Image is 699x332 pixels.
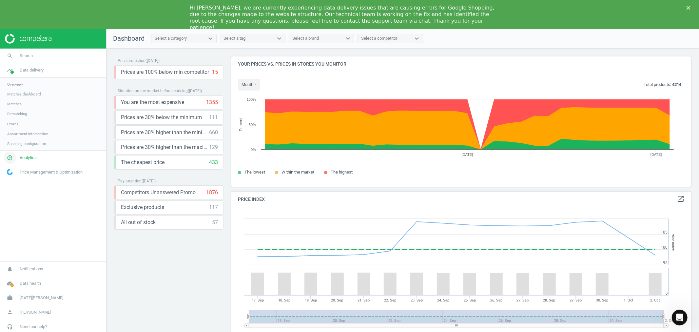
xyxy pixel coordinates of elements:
[677,195,685,203] a: open_in_new
[20,295,63,301] span: [DATE][PERSON_NAME]
[666,291,668,296] text: 0
[517,298,529,302] tspan: 27. Sep
[4,50,16,62] i: search
[650,298,660,302] tspan: 2. Oct
[209,114,218,121] div: 111
[7,82,23,87] span: Overview
[4,292,16,304] i: work
[121,204,164,211] span: Exclusive products
[687,6,693,10] div: Close
[282,170,314,175] span: Within the market
[223,36,245,42] div: Select a tag
[146,58,160,63] span: ( [DATE] )
[4,277,16,290] i: cloud_done
[231,192,691,207] h4: Price Index
[206,189,218,196] div: 1876
[464,298,476,302] tspan: 25. Sep
[490,298,502,302] tspan: 26. Sep
[238,79,260,91] button: month
[7,121,18,127] span: Stores
[20,266,43,272] span: Notifications
[4,152,16,164] i: pie_chart_outlined
[7,101,22,107] span: Matches
[624,298,634,302] tspan: 1. Oct
[231,56,691,72] h4: Your prices vs. prices in stores you monitor
[212,69,218,76] div: 15
[278,298,290,302] tspan: 18. Sep
[596,298,608,302] tspan: 30. Sep
[644,82,681,88] p: Total products:
[209,129,218,136] div: 660
[209,144,218,151] div: 129
[4,263,16,275] i: notifications
[661,230,668,235] text: 105
[121,99,184,106] span: You are the most expensive
[155,36,187,42] div: Select a category
[20,309,51,315] span: [PERSON_NAME]
[7,111,27,116] span: Rematching
[20,280,41,286] span: Data health
[7,92,41,97] span: Matches dashboard
[4,306,16,319] i: person
[661,245,668,250] text: 100
[244,170,265,175] span: The lowest
[118,179,142,183] span: Pay attention
[672,310,688,325] iframe: Intercom live chat
[142,179,156,183] span: ( [DATE] )
[384,298,396,302] tspan: 22. Sep
[206,99,218,106] div: 1355
[121,114,202,121] span: Prices are 30% below the minimum
[305,298,317,302] tspan: 19. Sep
[361,36,397,42] div: Select a competitor
[331,170,353,175] span: The highest
[188,89,202,93] span: ( [DATE] )
[121,144,209,151] span: Prices are 30% higher than the maximal
[121,129,209,136] span: Prices are 30% higher than the minimum
[209,159,218,166] div: 433
[20,67,44,73] span: Data delivery
[663,260,668,265] text: 95
[650,153,662,156] tspan: [DATE]
[437,298,449,302] tspan: 24. Sep
[212,219,218,226] div: 57
[249,123,256,127] text: 50%
[121,189,196,196] span: Competitors Unanswered Promo
[121,159,165,166] span: The cheapest price
[113,34,145,42] span: Dashboard
[252,298,264,302] tspan: 17. Sep
[672,82,681,87] b: 4214
[118,58,146,63] span: Price protection
[543,298,555,302] tspan: 28. Sep
[20,324,47,330] span: Need our help?
[7,131,48,136] span: Assortment intersection
[118,89,188,93] span: Situation on the market before repricing
[121,219,156,226] span: All out of stock
[209,204,218,211] div: 117
[4,64,16,76] i: timeline
[7,141,46,146] span: Scanning configuration
[671,233,675,251] tspan: Price Index
[358,298,370,302] tspan: 21. Sep
[121,69,209,76] span: Prices are 100% below min competitor
[20,155,37,161] span: Analytics
[462,153,473,156] tspan: [DATE]
[292,36,319,42] div: Select a brand
[239,117,243,131] tspan: Percent
[570,298,582,302] tspan: 29. Sep
[251,148,256,152] text: 0%
[20,169,83,175] span: Price Management & Optimization
[190,5,499,31] div: Hi [PERSON_NAME], we are currently experiencing data delivery issues that are causing errors for ...
[247,97,256,101] text: 100%
[7,169,13,175] img: wGWNvw8QSZomAAAAABJRU5ErkJggg==
[331,298,343,302] tspan: 20. Sep
[5,34,51,44] img: ajHJNr6hYgQAAAAASUVORK5CYII=
[665,319,675,323] tspan: 2. Oct
[411,298,423,302] tspan: 23. Sep
[20,53,33,59] span: Search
